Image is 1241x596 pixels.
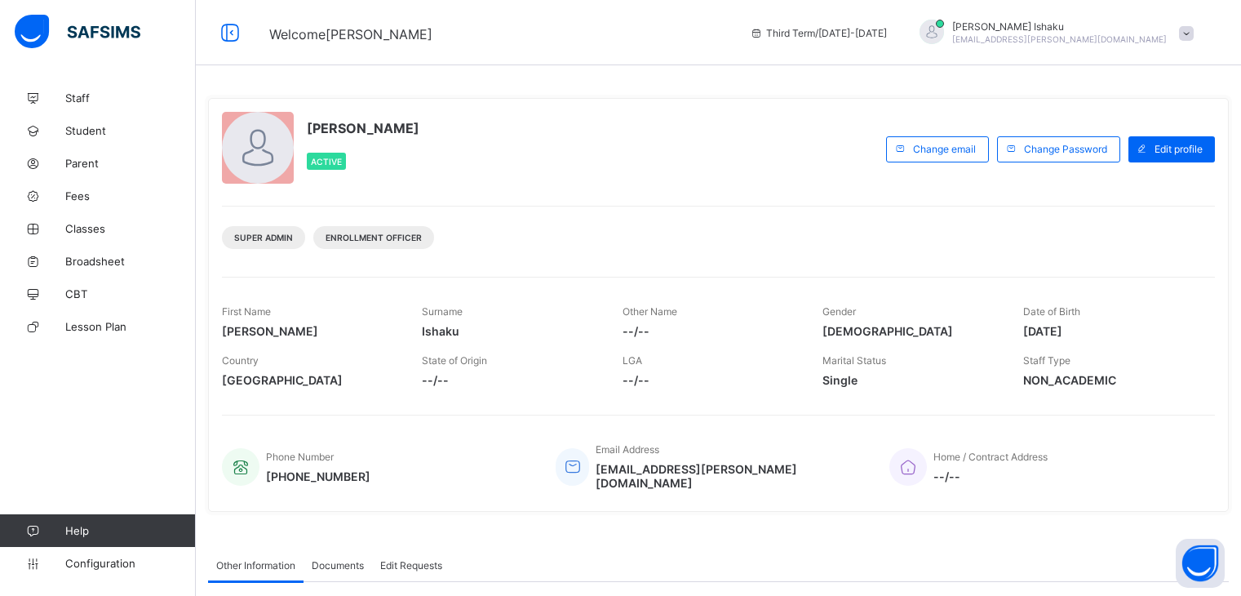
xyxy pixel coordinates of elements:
span: [DEMOGRAPHIC_DATA] [822,324,998,338]
span: [PHONE_NUMBER] [266,469,370,483]
span: Documents [312,559,364,572]
span: Fees [65,189,196,202]
span: Other Information [216,559,295,572]
span: Staff [65,91,196,105]
span: Change email [913,143,976,155]
span: [PERSON_NAME] [222,324,397,338]
span: Change Password [1024,143,1107,155]
span: [GEOGRAPHIC_DATA] [222,373,397,387]
span: [PERSON_NAME] Ishaku [952,20,1167,33]
span: [EMAIL_ADDRESS][PERSON_NAME][DOMAIN_NAME] [596,462,865,490]
span: Broadsheet [65,255,196,268]
span: LGA [623,354,642,367]
span: Gender [822,305,856,318]
span: Student [65,124,196,137]
span: Parent [65,157,196,170]
span: Welcome [PERSON_NAME] [269,26,432,42]
span: [DATE] [1023,324,1199,338]
span: Edit Requests [380,559,442,572]
img: safsims [15,15,140,49]
span: [PERSON_NAME] [307,120,419,136]
span: Ishaku [422,324,597,338]
span: Date of Birth [1023,305,1080,318]
span: Home / Contract Address [933,451,1048,463]
span: Edit profile [1155,143,1203,155]
span: Super Admin [234,233,293,242]
span: State of Origin [422,354,487,367]
span: Lesson Plan [65,320,196,333]
span: --/-- [933,469,1048,483]
span: Other Name [623,305,677,318]
span: Help [65,524,195,537]
span: Active [311,157,342,167]
span: --/-- [422,373,597,387]
div: TilsonIshaku [903,20,1202,47]
span: --/-- [623,373,798,387]
span: Country [222,354,259,367]
span: Enrollment Officer [326,233,422,242]
span: Classes [65,222,196,235]
span: CBT [65,287,196,300]
span: Staff Type [1023,354,1070,367]
span: Single [822,373,998,387]
span: session/term information [750,27,887,39]
span: Marital Status [822,354,886,367]
button: Open asap [1176,539,1225,588]
span: Email Address [596,443,659,456]
span: [EMAIL_ADDRESS][PERSON_NAME][DOMAIN_NAME] [952,34,1167,44]
span: Phone Number [266,451,334,463]
span: --/-- [623,324,798,338]
span: Surname [422,305,463,318]
span: NON_ACADEMIC [1023,373,1199,387]
span: Configuration [65,557,195,570]
span: First Name [222,305,271,318]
